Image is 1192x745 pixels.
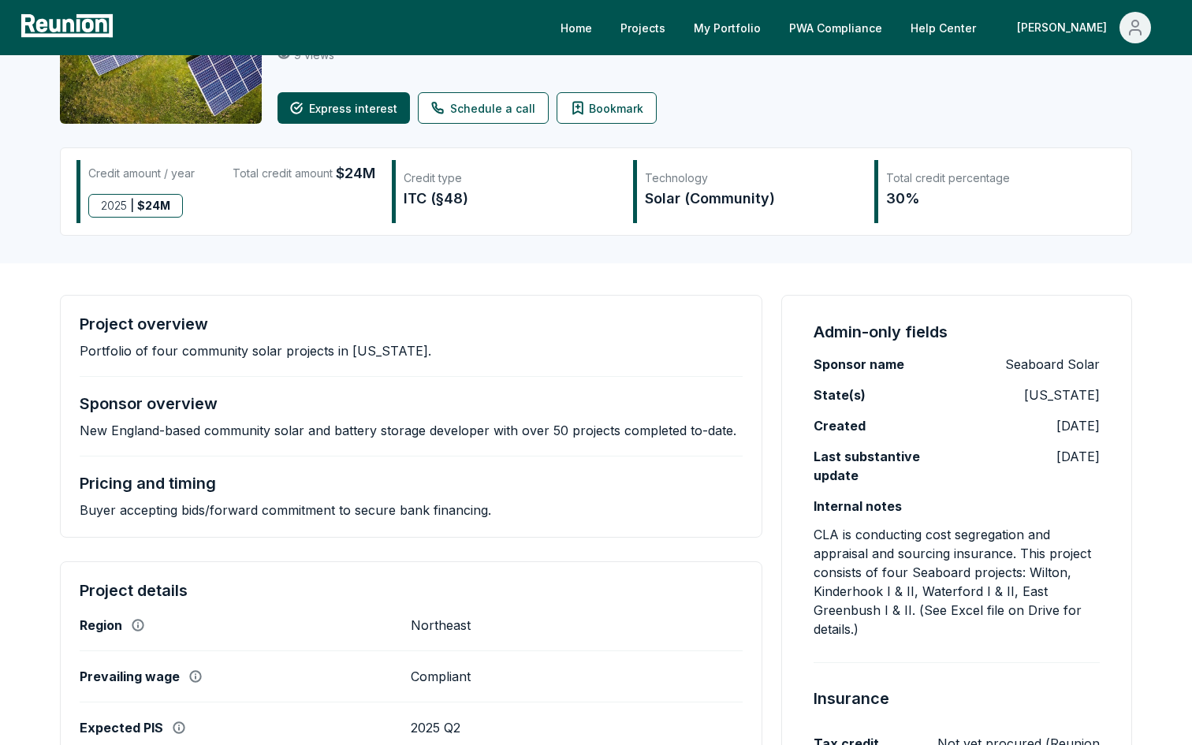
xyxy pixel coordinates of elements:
div: Credit type [404,170,616,186]
p: Northeast [411,617,471,633]
p: [DATE] [1056,416,1100,435]
h4: Admin-only fields [814,321,948,343]
p: Compliant [411,669,471,684]
h4: Sponsor overview [80,394,218,413]
div: 30% [886,188,1099,210]
p: [DATE] [1056,447,1100,466]
a: My Portfolio [681,12,773,43]
span: $24M [336,162,375,184]
div: Technology [645,170,858,186]
p: Portfolio of four community solar projects in [US_STATE]. [80,343,431,359]
div: Credit amount / year [88,162,195,184]
div: Total credit amount [233,162,375,184]
label: Created [814,416,866,435]
label: Expected PIS [80,720,163,736]
h4: Insurance [814,687,889,710]
a: Help Center [898,12,989,43]
button: Express interest [278,92,410,124]
a: Home [548,12,605,43]
a: PWA Compliance [777,12,895,43]
label: Last substantive update [814,447,957,485]
button: [PERSON_NAME] [1004,12,1164,43]
h4: Pricing and timing [80,474,216,493]
label: Prevailing wage [80,669,180,684]
label: Sponsor name [814,355,904,374]
span: | [130,195,134,217]
nav: Main [548,12,1176,43]
h4: Project overview [80,315,208,333]
label: State(s) [814,386,866,404]
p: CLA is conducting cost segregation and appraisal and sourcing insurance. This project consists of... [814,525,1100,639]
button: Bookmark [557,92,657,124]
span: $ 24M [137,195,170,217]
span: 2025 [101,195,127,217]
p: 2025 Q2 [411,720,460,736]
label: Region [80,617,122,633]
div: [PERSON_NAME] [1017,12,1113,43]
h4: Project details [80,581,743,600]
label: Internal notes [814,497,902,516]
div: ITC (§48) [404,188,616,210]
p: [US_STATE] [1024,386,1100,404]
a: Schedule a call [418,92,549,124]
div: Solar (Community) [645,188,858,210]
p: Seaboard Solar [1005,355,1100,374]
img: Sweetgum [60,10,262,124]
p: New England-based community solar and battery storage developer with over 50 projects completed t... [80,423,736,438]
a: Projects [608,12,678,43]
p: Buyer accepting bids/forward commitment to secure bank financing. [80,502,491,518]
div: Total credit percentage [886,170,1099,186]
